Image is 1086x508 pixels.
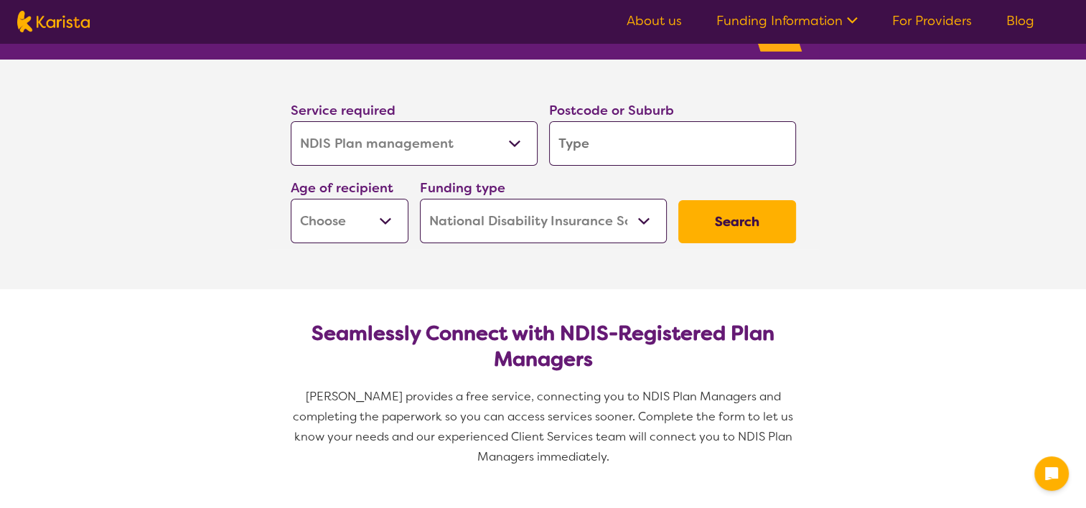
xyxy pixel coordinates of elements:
[627,12,682,29] a: About us
[291,102,395,119] label: Service required
[302,321,785,372] h2: Seamlessly Connect with NDIS-Registered Plan Managers
[17,11,90,32] img: Karista logo
[716,12,858,29] a: Funding Information
[291,179,393,197] label: Age of recipient
[293,389,796,464] span: [PERSON_NAME] provides a free service, connecting you to NDIS Plan Managers and completing the pa...
[892,12,972,29] a: For Providers
[549,121,796,166] input: Type
[678,200,796,243] button: Search
[420,179,505,197] label: Funding type
[1006,12,1034,29] a: Blog
[549,102,674,119] label: Postcode or Suburb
